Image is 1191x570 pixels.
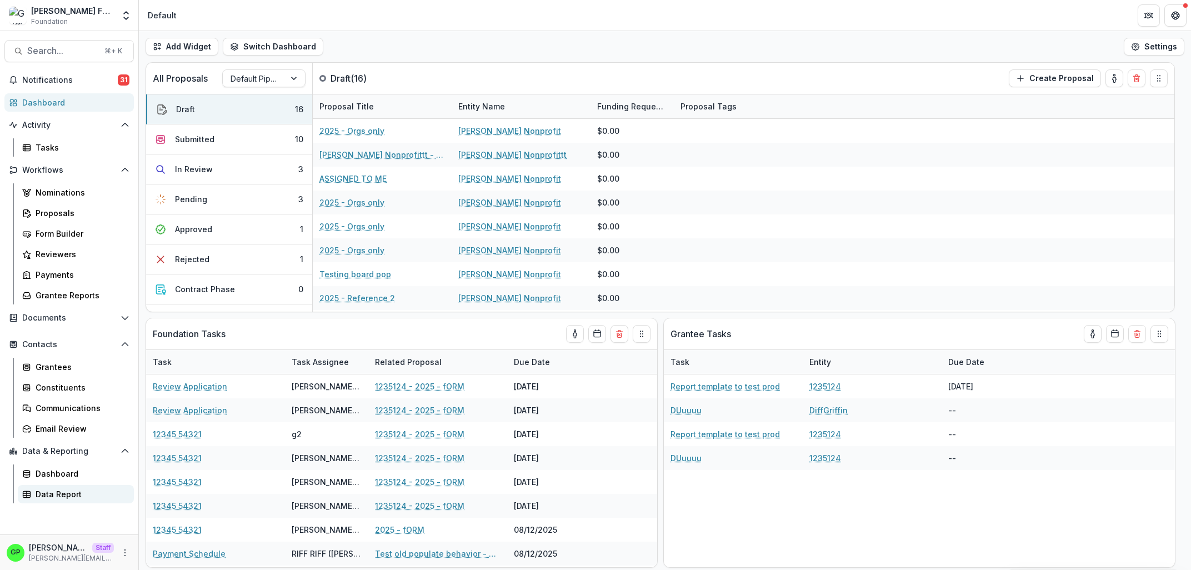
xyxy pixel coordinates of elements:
[22,340,116,349] span: Contacts
[18,183,134,202] a: Nominations
[507,494,591,518] div: [DATE]
[146,274,312,304] button: Contract Phase0
[36,402,125,414] div: Communications
[375,404,464,416] a: 1235124 - 2025 - fORM
[670,428,780,440] a: Report template to test prod
[298,193,303,205] div: 3
[148,9,177,21] div: Default
[292,548,362,559] div: RIFF RIFF ([PERSON_NAME][EMAIL_ADDRESS][DOMAIN_NAME])
[597,292,619,304] div: $0.00
[507,350,591,374] div: Due Date
[375,524,424,536] a: 2025 - fORM
[18,204,134,222] a: Proposals
[319,292,395,304] a: 2025 - Reference 2
[146,356,178,368] div: Task
[591,94,674,118] div: Funding Requested
[375,381,464,392] a: 1235124 - 2025 - fORM
[809,452,841,464] a: 1235124
[375,428,464,440] a: 1235124 - 2025 - fORM
[31,17,68,27] span: Foundation
[1150,69,1168,87] button: Drag
[458,221,561,232] a: [PERSON_NAME] Nonprofit
[566,325,584,343] button: toggle-assigned-to-me
[942,350,1025,374] div: Due Date
[588,325,606,343] button: Calendar
[22,313,116,323] span: Documents
[375,476,464,488] a: 1235124 - 2025 - fORM
[507,542,591,566] div: 08/12/2025
[36,361,125,373] div: Grantees
[664,356,696,368] div: Task
[36,468,125,479] div: Dashboard
[118,74,129,86] span: 31
[143,7,181,23] nav: breadcrumb
[175,223,212,235] div: Approved
[223,38,323,56] button: Switch Dashboard
[942,422,1025,446] div: --
[18,358,134,376] a: Grantees
[285,350,368,374] div: Task Assignee
[674,101,743,112] div: Proposal Tags
[319,125,384,137] a: 2025 - Orgs only
[670,381,780,392] a: Report template to test prod
[458,268,561,280] a: [PERSON_NAME] Nonprofit
[146,214,312,244] button: Approved1
[313,101,381,112] div: Proposal Title
[146,154,312,184] button: In Review3
[610,325,628,343] button: Delete card
[319,221,384,232] a: 2025 - Orgs only
[4,442,134,460] button: Open Data & Reporting
[29,542,88,553] p: [PERSON_NAME]
[942,446,1025,470] div: --
[458,244,561,256] a: [PERSON_NAME] Nonprofit
[319,244,384,256] a: 2025 - Orgs only
[36,207,125,219] div: Proposals
[29,553,114,563] p: [PERSON_NAME][EMAIL_ADDRESS][DOMAIN_NAME]
[153,327,226,341] p: Foundation Tasks
[11,549,21,556] div: Griffin Perry
[22,166,116,175] span: Workflows
[153,428,202,440] a: 12345 54321
[458,125,561,137] a: [PERSON_NAME] Nonprofit
[942,374,1025,398] div: [DATE]
[146,94,312,124] button: Draft16
[942,398,1025,422] div: --
[507,374,591,398] div: [DATE]
[36,187,125,198] div: Nominations
[942,356,991,368] div: Due Date
[22,97,125,108] div: Dashboard
[507,446,591,470] div: [DATE]
[319,268,391,280] a: Testing board pop
[597,173,619,184] div: $0.00
[1150,325,1168,343] button: Drag
[18,378,134,397] a: Constituents
[18,485,134,503] a: Data Report
[153,500,202,512] a: 12345 54321
[36,382,125,393] div: Constituents
[22,76,118,85] span: Notifications
[118,546,132,559] button: More
[368,350,507,374] div: Related Proposal
[292,452,362,464] div: [PERSON_NAME] ([PERSON_NAME][EMAIL_ADDRESS][DOMAIN_NAME])
[153,72,208,85] p: All Proposals
[1106,325,1124,343] button: Calendar
[18,464,134,483] a: Dashboard
[1128,325,1146,343] button: Delete card
[146,350,285,374] div: Task
[176,103,195,115] div: Draft
[633,325,650,343] button: Drag
[153,548,226,559] a: Payment Schedule
[295,133,303,145] div: 10
[597,149,619,161] div: $0.00
[36,248,125,260] div: Reviewers
[295,103,303,115] div: 16
[92,543,114,553] p: Staff
[36,142,125,153] div: Tasks
[803,350,942,374] div: Entity
[319,149,445,161] a: [PERSON_NAME] Nonprofittt - 2025 - REfernetial
[175,193,207,205] div: Pending
[458,173,561,184] a: [PERSON_NAME] Nonprofit
[458,197,561,208] a: [PERSON_NAME] Nonprofit
[146,38,218,56] button: Add Widget
[452,101,512,112] div: Entity Name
